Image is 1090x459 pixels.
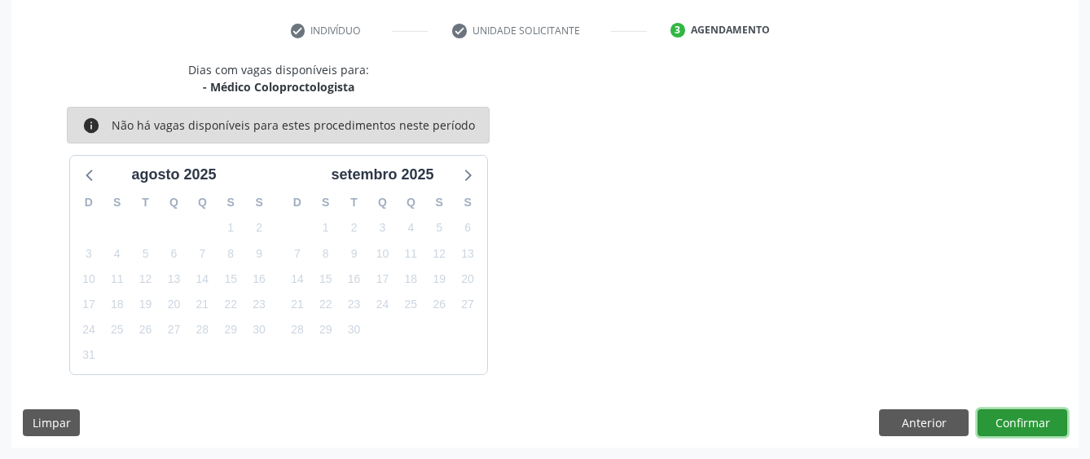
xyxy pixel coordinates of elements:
span: quarta-feira, 13 de agosto de 2025 [162,267,185,290]
span: domingo, 17 de agosto de 2025 [77,293,100,316]
span: sábado, 30 de agosto de 2025 [248,319,270,342]
span: segunda-feira, 25 de agosto de 2025 [106,319,129,342]
span: domingo, 14 de setembro de 2025 [286,267,309,290]
div: S [103,190,131,215]
span: quarta-feira, 20 de agosto de 2025 [162,293,185,316]
span: sábado, 6 de setembro de 2025 [456,217,479,240]
span: quarta-feira, 6 de agosto de 2025 [162,242,185,265]
span: quinta-feira, 25 de setembro de 2025 [399,293,422,316]
span: quarta-feira, 3 de setembro de 2025 [371,217,393,240]
div: S [454,190,482,215]
div: Não há vagas disponíveis para estes procedimentos neste período [112,117,475,135]
span: quinta-feira, 18 de setembro de 2025 [399,267,422,290]
span: domingo, 10 de agosto de 2025 [77,267,100,290]
span: sexta-feira, 5 de setembro de 2025 [428,217,451,240]
span: sexta-feira, 12 de setembro de 2025 [428,242,451,265]
i: info [82,117,100,135]
button: Anterior [879,409,969,437]
span: domingo, 21 de setembro de 2025 [286,293,309,316]
div: Q [368,190,397,215]
span: domingo, 24 de agosto de 2025 [77,319,100,342]
span: quinta-feira, 11 de setembro de 2025 [399,242,422,265]
span: domingo, 7 de setembro de 2025 [286,242,309,265]
span: domingo, 28 de setembro de 2025 [286,319,309,342]
span: quarta-feira, 27 de agosto de 2025 [162,319,185,342]
span: quinta-feira, 14 de agosto de 2025 [191,267,213,290]
button: Confirmar [978,409,1067,437]
span: terça-feira, 5 de agosto de 2025 [134,242,157,265]
div: T [131,190,160,215]
span: quinta-feira, 7 de agosto de 2025 [191,242,213,265]
span: sábado, 27 de setembro de 2025 [456,293,479,316]
span: quarta-feira, 24 de setembro de 2025 [371,293,393,316]
span: segunda-feira, 4 de agosto de 2025 [106,242,129,265]
span: sexta-feira, 19 de setembro de 2025 [428,267,451,290]
span: terça-feira, 19 de agosto de 2025 [134,293,157,316]
span: segunda-feira, 18 de agosto de 2025 [106,293,129,316]
span: sábado, 23 de agosto de 2025 [248,293,270,316]
span: quinta-feira, 28 de agosto de 2025 [191,319,213,342]
span: terça-feira, 2 de setembro de 2025 [343,217,366,240]
span: sexta-feira, 1 de agosto de 2025 [219,217,242,240]
span: sexta-feira, 15 de agosto de 2025 [219,267,242,290]
div: - Médico Coloproctologista [188,78,369,95]
div: D [75,190,103,215]
div: setembro 2025 [324,164,440,186]
div: T [340,190,368,215]
span: quarta-feira, 10 de setembro de 2025 [371,242,393,265]
span: segunda-feira, 8 de setembro de 2025 [314,242,337,265]
span: sábado, 2 de agosto de 2025 [248,217,270,240]
div: Q [160,190,188,215]
span: quarta-feira, 17 de setembro de 2025 [371,267,393,290]
span: sexta-feira, 29 de agosto de 2025 [219,319,242,342]
span: segunda-feira, 15 de setembro de 2025 [314,267,337,290]
div: Q [188,190,217,215]
span: domingo, 31 de agosto de 2025 [77,344,100,367]
span: segunda-feira, 29 de setembro de 2025 [314,319,337,342]
span: terça-feira, 23 de setembro de 2025 [343,293,366,316]
div: S [311,190,340,215]
div: Q [397,190,425,215]
div: Agendamento [691,23,770,38]
span: domingo, 3 de agosto de 2025 [77,242,100,265]
span: segunda-feira, 1 de setembro de 2025 [314,217,337,240]
span: segunda-feira, 22 de setembro de 2025 [314,293,337,316]
span: terça-feira, 16 de setembro de 2025 [343,267,366,290]
span: segunda-feira, 11 de agosto de 2025 [106,267,129,290]
div: 3 [670,23,685,38]
div: S [217,190,245,215]
span: sábado, 16 de agosto de 2025 [248,267,270,290]
span: sábado, 20 de setembro de 2025 [456,267,479,290]
span: terça-feira, 12 de agosto de 2025 [134,267,157,290]
span: terça-feira, 30 de setembro de 2025 [343,319,366,342]
div: S [425,190,454,215]
span: quinta-feira, 21 de agosto de 2025 [191,293,213,316]
span: sábado, 9 de agosto de 2025 [248,242,270,265]
span: sexta-feira, 22 de agosto de 2025 [219,293,242,316]
span: sexta-feira, 8 de agosto de 2025 [219,242,242,265]
span: sexta-feira, 26 de setembro de 2025 [428,293,451,316]
div: D [283,190,312,215]
div: Dias com vagas disponíveis para: [188,61,369,95]
span: terça-feira, 26 de agosto de 2025 [134,319,157,342]
span: terça-feira, 9 de setembro de 2025 [343,242,366,265]
span: sábado, 13 de setembro de 2025 [456,242,479,265]
div: agosto 2025 [125,164,222,186]
span: quinta-feira, 4 de setembro de 2025 [399,217,422,240]
div: S [245,190,274,215]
